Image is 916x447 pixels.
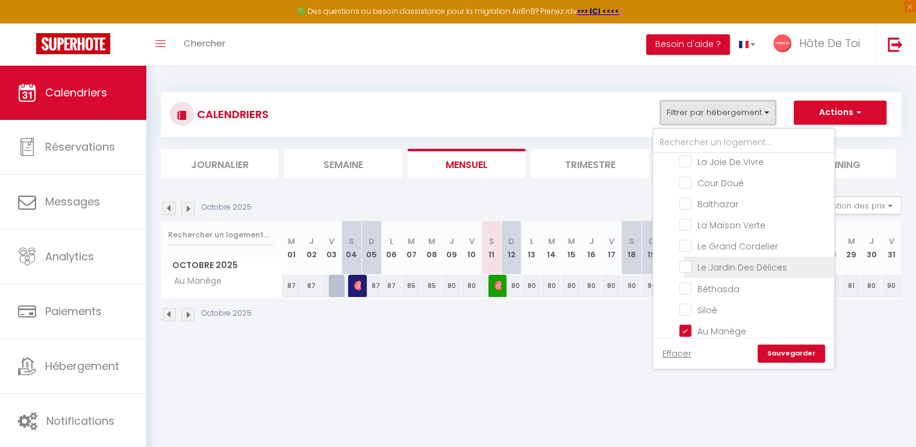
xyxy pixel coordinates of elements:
span: Réservations [45,139,115,154]
th: 29 [841,221,861,275]
th: 16 [582,221,602,275]
span: Messages [45,194,100,209]
th: 10 [461,221,481,275]
span: Calendriers [45,85,107,100]
p: Octobre 2025 [202,308,252,319]
abbr: J [449,236,454,247]
th: 02 [302,221,322,275]
span: Analytics [45,249,94,264]
input: Rechercher un logement... [168,224,275,246]
abbr: S [489,236,494,247]
abbr: D [649,236,655,247]
abbr: D [369,236,375,247]
th: 14 [541,221,561,275]
th: 05 [361,221,381,275]
th: 17 [602,221,622,275]
th: 09 [441,221,461,275]
div: 81 [841,275,861,297]
abbr: L [530,236,534,247]
div: 80 [861,275,881,297]
span: Béthasda [697,283,740,295]
th: 04 [341,221,361,275]
th: 07 [402,221,422,275]
abbr: M [548,236,555,247]
span: [PERSON_NAME] [494,274,501,297]
th: 03 [322,221,341,275]
input: Rechercher un logement... [653,132,834,154]
button: Gestion des prix [812,196,902,214]
abbr: J [589,236,594,247]
span: Paiements [45,304,102,319]
span: Au Manège [163,275,225,288]
div: 80 [461,275,481,297]
div: 90 [641,275,661,297]
div: 80 [582,275,602,297]
abbr: V [469,236,474,247]
span: Chercher [184,37,225,49]
th: 01 [282,221,302,275]
abbr: L [390,236,393,247]
div: 80 [561,275,581,297]
li: Semaine [284,149,402,178]
span: Cour Doué [697,177,744,189]
th: 19 [641,221,661,275]
abbr: J [869,236,874,247]
abbr: M [408,236,415,247]
div: 87 [302,275,322,297]
a: ... Hôte De Toi [764,23,875,66]
div: 87 [382,275,402,297]
abbr: J [309,236,314,247]
span: Hôte De Toi [799,36,860,51]
button: Filtrer par hébergement [660,101,776,125]
th: 11 [482,221,502,275]
span: La Joie De Vivre [697,156,764,168]
th: 31 [882,221,902,275]
a: Sauvegarder [758,345,825,363]
button: Actions [794,101,886,125]
a: >>> ICI <<<< [577,6,619,16]
span: Octobre 2025 [161,257,281,274]
a: Chercher [175,23,234,66]
div: 87 [282,275,302,297]
th: 15 [561,221,581,275]
abbr: V [609,236,614,247]
li: Planning [778,149,896,178]
abbr: V [889,236,894,247]
li: Mensuel [408,149,525,178]
span: Balthazar [697,198,738,210]
div: 90 [882,275,902,297]
abbr: S [629,236,634,247]
abbr: M [288,236,295,247]
th: 12 [502,221,522,275]
abbr: D [508,236,514,247]
div: 80 [441,275,461,297]
div: 80 [602,275,622,297]
p: Octobre 2025 [202,202,252,213]
div: 85 [422,275,441,297]
abbr: M [568,236,575,247]
abbr: M [428,236,435,247]
div: 87 [361,275,381,297]
div: 90 [622,275,641,297]
abbr: M [848,236,855,247]
div: Filtrer par hébergement [652,128,835,370]
li: Trimestre [531,149,649,178]
th: 06 [382,221,402,275]
div: 80 [522,275,541,297]
th: 08 [422,221,441,275]
button: Besoin d'aide ? [646,34,730,55]
img: Super Booking [36,33,110,54]
span: Siloé [697,304,717,316]
th: 13 [522,221,541,275]
span: Au Manège [697,325,746,337]
abbr: V [329,236,334,247]
th: 30 [861,221,881,275]
span: Notifications [46,413,114,428]
h3: CALENDRIERS [194,101,269,128]
span: Natachanast Doucet [354,274,361,297]
img: ... [773,34,791,52]
th: 18 [622,221,641,275]
a: Effacer [662,347,691,360]
div: 80 [541,275,561,297]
